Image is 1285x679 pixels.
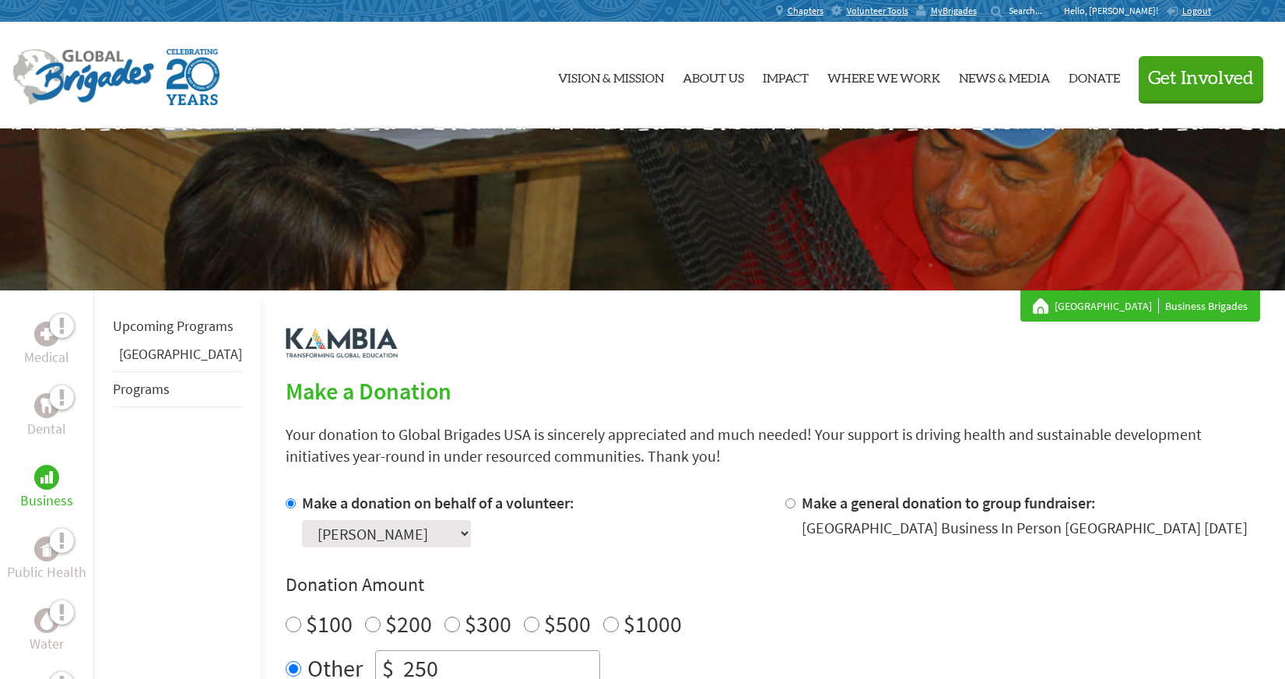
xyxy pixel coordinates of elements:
a: Logout [1166,5,1211,17]
a: Where We Work [827,35,940,116]
p: Hello, [PERSON_NAME]! [1064,5,1166,17]
a: [GEOGRAPHIC_DATA] [1055,298,1159,314]
a: Donate [1069,35,1120,116]
a: Public HealthPublic Health [7,537,86,583]
img: Global Brigades Celebrating 20 Years [167,49,219,105]
button: Get Involved [1139,56,1263,100]
img: Public Health [40,541,53,557]
a: Impact [763,35,809,116]
a: MedicalMedical [24,322,69,368]
label: $1000 [623,609,682,639]
p: Business [20,490,73,512]
h2: Make a Donation [286,377,1260,405]
img: logo-kambia.png [286,328,398,358]
span: Volunteer Tools [847,5,908,17]
label: $300 [465,609,511,639]
a: Vision & Mission [558,35,664,116]
span: MyBrigades [931,5,977,17]
div: [GEOGRAPHIC_DATA] Business In Person [GEOGRAPHIC_DATA] [DATE] [802,517,1248,539]
li: Programs [113,371,242,407]
div: Medical [34,322,59,347]
label: $500 [544,609,591,639]
div: Dental [34,393,59,418]
a: Programs [113,380,170,398]
p: Dental [27,418,66,440]
div: Business Brigades [1033,298,1248,314]
img: Global Brigades Logo [12,49,154,105]
label: $200 [385,609,432,639]
span: Get Involved [1148,69,1254,88]
label: Make a general donation to group fundraiser: [802,493,1096,512]
a: About Us [683,35,744,116]
span: Chapters [788,5,823,17]
div: Business [34,465,59,490]
img: Business [40,471,53,484]
a: DentalDental [27,393,66,440]
h4: Donation Amount [286,572,1260,597]
img: Medical [40,328,53,340]
div: Water [34,608,59,633]
p: Public Health [7,561,86,583]
span: Logout [1182,5,1211,16]
input: Search... [1009,5,1053,16]
a: [GEOGRAPHIC_DATA] [119,345,242,363]
p: Medical [24,347,69,368]
a: News & Media [959,35,1050,116]
li: Panama [113,343,242,371]
a: Upcoming Programs [113,317,233,335]
label: Make a donation on behalf of a volunteer: [302,493,574,512]
a: BusinessBusiness [20,465,73,512]
img: Water [40,611,53,629]
li: Upcoming Programs [113,309,242,343]
p: Your donation to Global Brigades USA is sincerely appreciated and much needed! Your support is dr... [286,424,1260,467]
p: Water [30,633,64,655]
label: $100 [306,609,353,639]
img: Dental [40,398,53,413]
div: Public Health [34,537,59,561]
a: WaterWater [30,608,64,655]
